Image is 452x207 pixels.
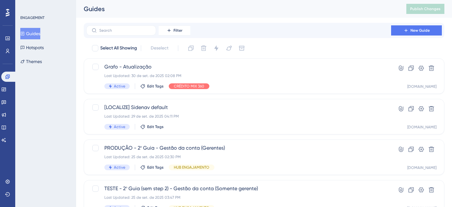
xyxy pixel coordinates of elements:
[104,185,373,192] span: TESTE - 2º Guia (sem step 2) - Gestão da conta (Somente gerente)
[174,28,182,33] span: Filter
[140,84,164,89] button: Edit Tags
[84,4,390,13] div: Guides
[145,42,174,54] button: Deselect
[20,15,44,20] div: ENGAGEMENT
[104,144,373,152] span: PRODUÇÃO - 2º Guia - Gestão da conta (Gerentes)
[147,124,164,129] span: Edit Tags
[174,84,204,89] span: CRÉDITO MIX 360
[104,154,373,159] div: Last Updated: 25 de set. de 2025 02:30 PM
[104,63,373,71] span: Grafo - Atualização
[151,44,168,52] span: Deselect
[20,28,40,39] button: Guides
[406,4,444,14] button: Publish Changes
[20,42,44,53] button: Hotspots
[147,84,164,89] span: Edit Tags
[407,84,436,89] div: [DOMAIN_NAME]
[410,28,430,33] span: New Guide
[410,6,441,11] span: Publish Changes
[20,56,42,67] button: Themes
[174,165,209,170] span: HUB ENGAJAMENTO
[114,84,125,89] span: Active
[100,44,137,52] span: Select All Showing
[104,73,373,78] div: Last Updated: 30 de set. de 2025 02:08 PM
[104,104,373,111] span: [LOCALIZE] Sidenav default
[147,165,164,170] span: Edit Tags
[140,165,164,170] button: Edit Tags
[104,114,373,119] div: Last Updated: 29 de set. de 2025 04:11 PM
[140,124,164,129] button: Edit Tags
[407,165,436,170] div: [DOMAIN_NAME]
[104,195,373,200] div: Last Updated: 25 de set. de 2025 03:47 PM
[391,25,442,36] button: New Guide
[99,28,151,33] input: Search
[114,165,125,170] span: Active
[407,125,436,130] div: [DOMAIN_NAME]
[114,124,125,129] span: Active
[159,25,190,36] button: Filter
